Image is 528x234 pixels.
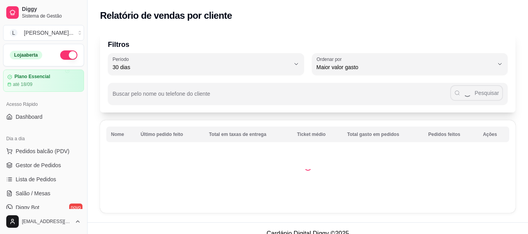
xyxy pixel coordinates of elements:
span: Gestor de Pedidos [16,161,61,169]
span: Lista de Pedidos [16,175,56,183]
div: Loading [304,163,312,171]
button: Ordenar porMaior valor gasto [312,53,508,75]
button: Pedidos balcão (PDV) [3,145,84,157]
span: Maior valor gasto [317,63,494,71]
button: Select a team [3,25,84,41]
div: Dia a dia [3,132,84,145]
div: Loja aberta [10,51,42,59]
a: Dashboard [3,111,84,123]
span: Sistema de Gestão [22,13,81,19]
span: Dashboard [16,113,43,121]
h2: Relatório de vendas por cliente [100,9,232,22]
article: Plano Essencial [14,74,50,80]
span: L [10,29,18,37]
input: Buscar pelo nome ou telefone do cliente [113,93,450,101]
a: Salão / Mesas [3,187,84,200]
span: [EMAIL_ADDRESS][DOMAIN_NAME] [22,218,72,225]
label: Ordenar por [317,56,344,63]
label: Período [113,56,131,63]
span: Diggy [22,6,81,13]
a: Gestor de Pedidos [3,159,84,171]
div: Acesso Rápido [3,98,84,111]
button: Período30 dias [108,53,304,75]
span: Salão / Mesas [16,189,50,197]
a: Plano Essencialaté 18/09 [3,70,84,92]
a: Diggy Botnovo [3,201,84,214]
a: DiggySistema de Gestão [3,3,84,22]
p: Filtros [108,39,508,50]
span: Diggy Bot [16,204,39,211]
div: [PERSON_NAME] ... [24,29,73,37]
span: 30 dias [113,63,290,71]
span: Pedidos balcão (PDV) [16,147,70,155]
a: Lista de Pedidos [3,173,84,186]
article: até 18/09 [13,81,32,88]
button: Alterar Status [60,50,77,60]
button: [EMAIL_ADDRESS][DOMAIN_NAME] [3,212,84,231]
